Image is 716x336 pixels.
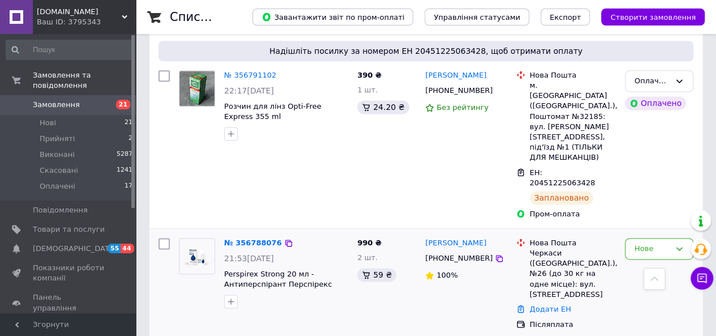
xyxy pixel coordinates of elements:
[6,40,134,60] input: Пошук
[550,13,581,22] span: Експорт
[33,263,105,283] span: Показники роботи компанії
[33,244,117,254] span: [DEMOGRAPHIC_DATA]
[261,12,404,22] span: Завантажити звіт по пром-оплаті
[108,244,121,253] span: 55
[40,181,75,192] span: Оплачені
[423,251,495,266] div: [PHONE_NUMBER]
[224,254,274,263] span: 21:53[DATE]
[40,134,75,144] span: Прийняті
[434,13,520,22] span: Управління статусами
[37,7,122,17] span: Linza.Li
[610,13,696,22] span: Створити замовлення
[40,150,75,160] span: Виконані
[436,103,488,112] span: Без рейтингу
[224,71,276,79] a: № 356791102
[117,165,132,176] span: 1241
[425,70,486,81] a: [PERSON_NAME]
[590,12,705,21] a: Створити замовлення
[37,17,136,27] div: Ваш ID: 3795343
[121,244,134,253] span: 44
[33,100,80,110] span: Замовлення
[357,239,381,247] span: 990 ₴
[128,134,132,144] span: 2
[530,168,595,188] span: ЕН: 20451225063428
[357,100,409,114] div: 24.20 ₴
[530,70,616,80] div: Нова Пошта
[163,45,689,57] span: Надішліть посилку за номером ЕН 20451225063428, щоб отримати оплату
[125,181,132,192] span: 17
[436,271,457,279] span: 100%
[179,70,215,107] a: Фото товару
[252,8,413,25] button: Завантажити звіт по пром-оплаті
[40,118,56,128] span: Нові
[33,292,105,313] span: Панель управління
[357,268,396,282] div: 59 ₴
[691,267,713,290] button: Чат з покупцем
[541,8,590,25] button: Експорт
[179,238,215,274] a: Фото товару
[530,248,616,300] div: Черкаси ([GEOGRAPHIC_DATA].), №26 (до 30 кг на одне місце): вул. [STREET_ADDRESS]
[530,80,616,163] div: м. [GEOGRAPHIC_DATA] ([GEOGRAPHIC_DATA].), Поштомат №32185: вул. [PERSON_NAME][STREET_ADDRESS], п...
[357,86,378,94] span: 1 шт.
[530,209,616,219] div: Пром-оплата
[357,253,378,262] span: 2 шт.
[40,165,78,176] span: Скасовані
[530,320,616,330] div: Післяплата
[601,8,705,25] button: Створити замовлення
[425,238,486,249] a: [PERSON_NAME]
[423,83,495,98] div: [PHONE_NUMBER]
[357,71,381,79] span: 390 ₴
[625,96,686,110] div: Оплачено
[634,243,670,255] div: Нове
[530,238,616,248] div: Нова Пошта
[224,239,282,247] a: № 356788076
[634,75,670,87] div: Оплачено
[117,150,132,160] span: 5287
[224,86,274,95] span: 22:17[DATE]
[125,118,132,128] span: 21
[224,102,321,121] a: Розчин для лінз Opti-Free Express 355 ml
[116,100,130,109] span: 21
[170,10,285,24] h1: Список замовлень
[33,70,136,91] span: Замовлення та повідомлення
[33,205,88,215] span: Повідомлення
[530,305,571,313] a: Додати ЕН
[179,71,215,106] img: Фото товару
[33,224,105,235] span: Товари та послуги
[179,244,215,268] img: Фото товару
[425,8,529,25] button: Управління статусами
[224,270,332,289] a: Perspirex Strong 20 мл - Антиперспірант Перспірекс
[530,191,594,205] div: Заплановано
